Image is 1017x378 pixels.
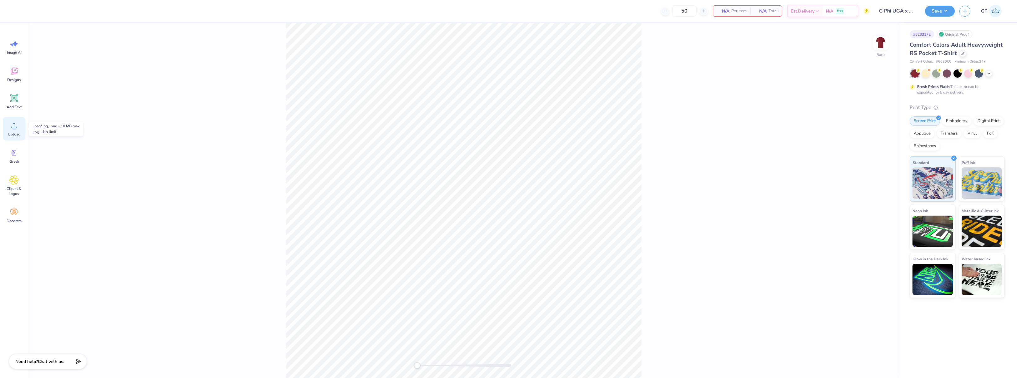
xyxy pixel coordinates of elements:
[917,84,994,95] div: This color can be expedited for 5 day delivery.
[414,362,420,369] div: Accessibility label
[942,116,972,126] div: Embroidery
[7,218,22,223] span: Decorate
[910,30,934,38] div: # 523317E
[981,8,988,15] span: GP
[33,129,79,135] div: .svg - No limit
[4,186,24,196] span: Clipart & logos
[910,59,933,64] span: Comfort Colors
[15,359,38,365] strong: Need help?
[925,6,955,17] button: Save
[910,41,1003,57] span: Comfort Colors Adult Heavyweight RS Pocket T-Shirt
[974,116,1004,126] div: Digital Print
[672,5,697,17] input: – –
[912,167,953,199] img: Standard
[731,8,747,14] span: Per Item
[874,5,920,17] input: Untitled Design
[937,30,972,38] div: Original Proof
[954,59,986,64] span: Minimum Order: 24 +
[962,159,975,166] span: Puff Ink
[826,8,833,14] span: N/A
[769,8,778,14] span: Total
[837,9,843,13] span: Free
[936,59,951,64] span: # 6030CC
[874,36,887,49] img: Back
[937,129,962,138] div: Transfers
[983,129,998,138] div: Foil
[962,207,999,214] span: Metallic & Glitter Ink
[962,256,990,262] span: Water based Ink
[8,132,20,137] span: Upload
[912,216,953,247] img: Neon Ink
[912,159,929,166] span: Standard
[7,77,21,82] span: Designs
[978,5,1004,17] a: GP
[33,123,79,129] div: .jpeg/.jpg, .png - 10 MB max
[717,8,729,14] span: N/A
[754,8,767,14] span: N/A
[962,216,1002,247] img: Metallic & Glitter Ink
[912,264,953,295] img: Glow in the Dark Ink
[912,207,928,214] span: Neon Ink
[963,129,981,138] div: Vinyl
[912,256,948,262] span: Glow in the Dark Ink
[910,141,940,151] div: Rhinestones
[910,129,935,138] div: Applique
[962,264,1002,295] img: Water based Ink
[917,84,950,89] strong: Fresh Prints Flash:
[876,52,885,58] div: Back
[7,105,22,110] span: Add Text
[910,104,1004,111] div: Print Type
[962,167,1002,199] img: Puff Ink
[7,50,22,55] span: Image AI
[9,159,19,164] span: Greek
[989,5,1002,17] img: Germaine Penalosa
[910,116,940,126] div: Screen Print
[38,359,64,365] span: Chat with us.
[791,8,815,14] span: Est. Delivery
